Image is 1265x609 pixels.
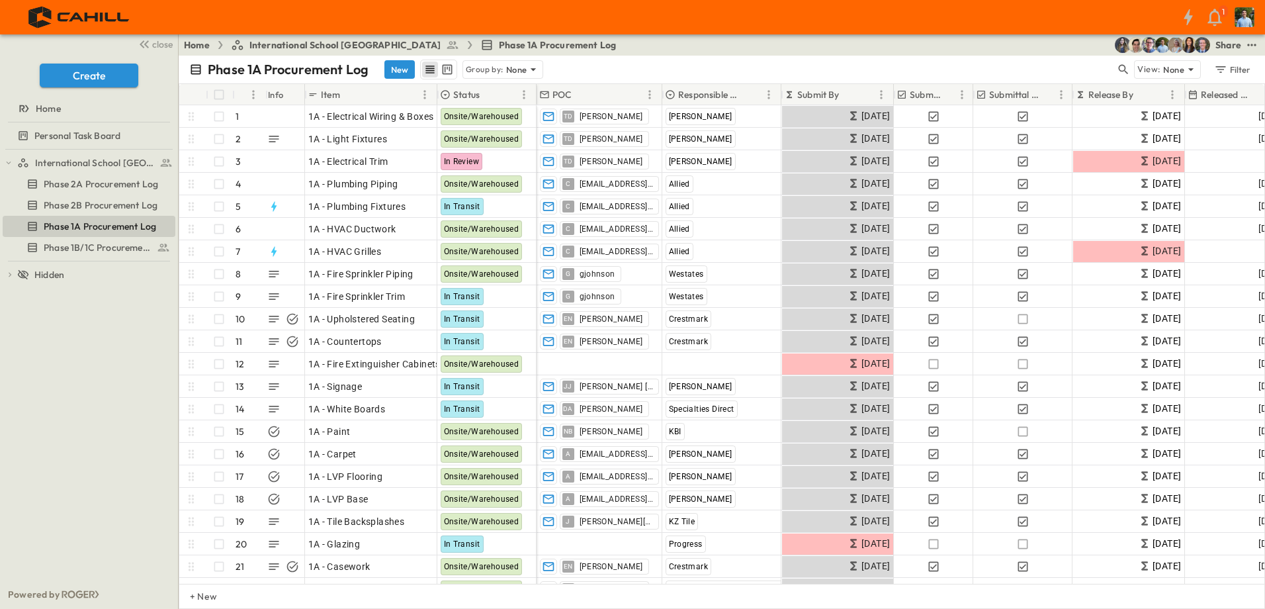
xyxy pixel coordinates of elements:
[1153,154,1181,169] span: [DATE]
[1153,334,1181,349] span: [DATE]
[861,289,890,304] span: [DATE]
[1153,311,1181,326] span: [DATE]
[308,515,405,528] span: 1A - Tile Backsplashes
[580,336,643,347] span: [PERSON_NAME]
[236,560,244,573] p: 21
[1244,37,1260,53] button: test
[444,112,519,121] span: Onsite/Warehoused
[231,38,459,52] a: International School [GEOGRAPHIC_DATA]
[566,453,570,454] span: A
[1153,469,1181,484] span: [DATE]
[669,179,690,189] span: Allied
[236,583,246,596] p: 22
[669,269,704,279] span: Westates
[566,498,570,499] span: A
[453,88,480,101] p: Status
[516,87,532,103] button: Menu
[36,102,61,115] span: Home
[308,402,386,416] span: 1A - White Boards
[152,38,173,51] span: close
[249,38,441,52] span: International School [GEOGRAPHIC_DATA]
[669,202,690,211] span: Allied
[236,155,241,168] p: 3
[444,359,519,369] span: Onsite/Warehoused
[3,237,175,258] div: Phase 1B/1C Procurement Logtest
[16,3,144,31] img: 4f72bfc4efa7236828875bac24094a5ddb05241e32d018417354e964050affa1.png
[236,267,241,281] p: 8
[954,87,970,103] button: Menu
[1153,289,1181,304] span: [DATE]
[1181,37,1197,53] img: Kim Bowen (kbowen@cahill-sf.com)
[1115,37,1131,53] img: Tessa Hollfelder (thollfelder@cahill-sf.com)
[580,111,643,122] span: [PERSON_NAME]
[1153,356,1181,371] span: [DATE]
[444,539,480,549] span: In Transit
[308,222,396,236] span: 1A - HVAC Ductwork
[3,152,175,173] div: International School San Franciscotest
[873,87,889,103] button: Menu
[236,110,239,123] p: 1
[580,494,653,504] span: [EMAIL_ADDRESS][DOMAIN_NAME]
[236,470,243,483] p: 17
[861,131,890,146] span: [DATE]
[669,449,732,459] span: [PERSON_NAME]
[910,88,941,101] p: Submitted?
[444,382,480,391] span: In Transit
[444,494,519,504] span: Onsite/Warehoused
[1168,37,1184,53] img: Gondica Strykers (gstrykers@cahill-sf.com)
[580,246,653,257] span: [EMAIL_ADDRESS][DOMAIN_NAME]
[133,34,175,53] button: close
[412,132,434,142] p: OPEN
[861,559,890,574] span: [DATE]
[308,470,383,483] span: 1A - LVP Flooring
[236,132,241,146] p: 2
[236,222,241,236] p: 6
[412,109,434,120] p: OPEN
[861,379,890,394] span: [DATE]
[245,87,261,103] button: Menu
[444,404,480,414] span: In Transit
[444,157,480,166] span: In Review
[482,87,497,102] button: Sort
[1215,38,1241,52] div: Share
[308,245,382,258] span: 1A - HVAC Grilles
[184,38,210,52] a: Home
[308,267,414,281] span: 1A - Fire Sprinkler Piping
[1163,63,1184,76] p: None
[265,84,305,105] div: Info
[746,87,761,102] button: Sort
[236,357,244,371] p: 12
[1153,514,1181,529] span: [DATE]
[1153,581,1181,596] span: [DATE]
[563,408,573,409] span: DA
[3,238,173,257] a: Phase 1B/1C Procurement Log
[480,38,616,52] a: Phase 1A Procurement Log
[236,290,241,303] p: 9
[1153,446,1181,461] span: [DATE]
[308,177,398,191] span: 1A - Plumbing Piping
[3,125,175,146] div: Personal Task Boardtest
[861,514,890,529] span: [DATE]
[1222,7,1225,17] p: 1
[1153,109,1181,124] span: [DATE]
[412,199,434,210] p: OPEN
[444,224,519,234] span: Onsite/Warehoused
[412,424,434,435] p: OPEN
[236,515,244,528] p: 19
[669,382,732,391] span: [PERSON_NAME]
[308,583,443,596] span: 1A - Hollow Metal Door Frames
[1153,266,1181,281] span: [DATE]
[308,560,371,573] span: 1A - Casework
[861,581,890,596] span: [DATE]
[321,88,340,101] p: Item
[1136,87,1151,102] button: Sort
[208,60,369,79] p: Phase 1A Procurement Log
[422,62,438,77] button: row view
[564,138,573,139] span: TD
[3,216,175,237] div: Phase 1A Procurement Logtest
[861,176,890,191] span: [DATE]
[669,562,709,571] span: Crestmark
[3,173,175,195] div: Phase 2A Procurement Logtest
